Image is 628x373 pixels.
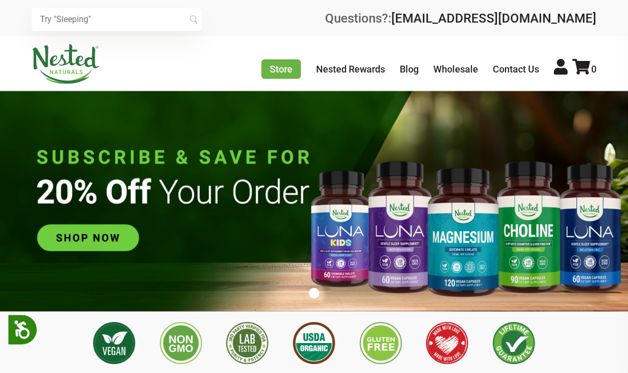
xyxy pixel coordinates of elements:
img: Gluten Free [360,322,402,364]
img: Vegan [93,322,135,364]
img: Made with Love [426,322,468,364]
img: Non GMO [160,322,202,364]
a: Blog [400,64,419,75]
a: 0 [572,64,596,75]
input: Try "Sleeping" [32,8,202,31]
button: 1 of 1 [309,288,319,298]
img: Nested Naturals [32,44,100,84]
img: USDA Organic [293,322,335,364]
a: Wholesale [433,64,478,75]
a: Store [261,59,301,79]
img: 3rd Party Lab Tested [226,322,268,364]
img: Lifetime Guarantee [493,322,535,364]
a: Nested Rewards [316,64,385,75]
span: 0 [591,64,596,75]
a: Contact Us [493,64,539,75]
a: [EMAIL_ADDRESS][DOMAIN_NAME] [391,11,596,26]
div: Questions?: [325,12,596,25]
